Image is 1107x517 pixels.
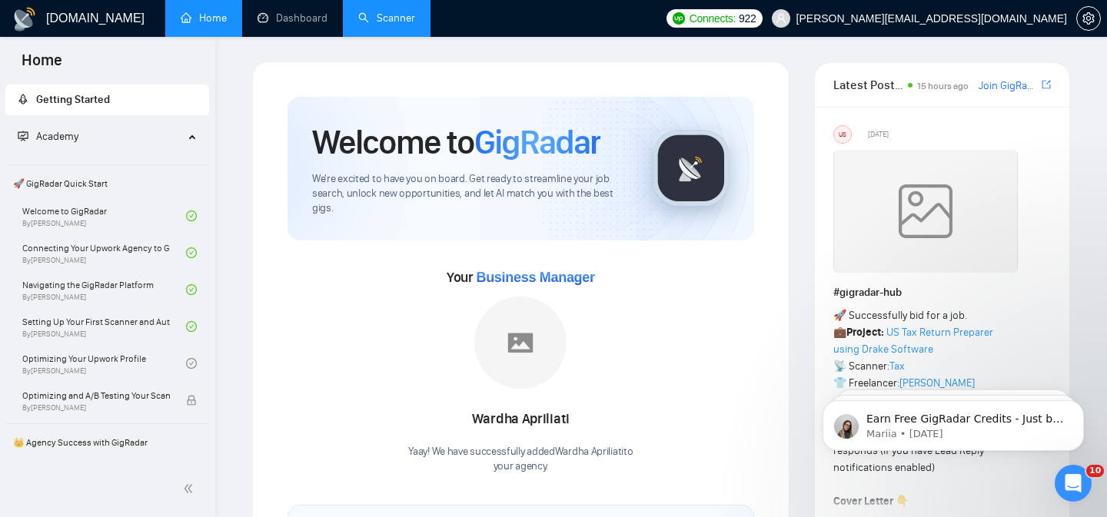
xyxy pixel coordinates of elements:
[833,150,1018,273] img: weqQh+iSagEgQAAAABJRU5ErkJggg==
[474,297,567,389] img: placeholder.png
[1077,12,1100,25] span: setting
[1055,465,1092,502] iframe: Intercom live chat
[36,130,78,143] span: Academy
[868,128,889,141] span: [DATE]
[408,445,633,474] div: Yaay! We have successfully added Wardha Apriliati to
[690,10,736,27] span: Connects:
[833,284,1051,301] h1: # gigradar-hub
[12,7,37,31] img: logo
[186,247,197,258] span: check-circle
[1042,78,1051,91] span: export
[22,273,186,307] a: Navigating the GigRadar PlatformBy[PERSON_NAME]
[979,78,1039,94] a: Join GigRadar Slack Community
[186,210,197,221] span: check-circle
[476,270,594,285] span: Business Manager
[776,13,786,24] span: user
[358,12,415,25] a: searchScanner
[799,368,1107,476] iframe: Intercom notifications message
[833,495,909,508] strong: Cover Letter 👇
[5,85,209,115] li: Getting Started
[833,75,903,94] span: Latest Posts from the GigRadar Community
[833,326,993,356] a: US Tax Return Preparer using Drake Software
[18,94,28,104] span: rocket
[846,326,884,339] strong: Project:
[22,199,186,233] a: Welcome to GigRadarBy[PERSON_NAME]
[1086,465,1104,477] span: 10
[22,310,186,343] a: Setting Up Your First Scanner and Auto-BidderBy[PERSON_NAME]
[312,172,628,216] span: We're excited to have you on board. Get ready to streamline your job search, unlock new opportuni...
[673,12,685,25] img: upwork-logo.png
[312,121,600,163] h1: Welcome to
[917,81,969,91] span: 15 hours ago
[22,346,186,380] a: Optimizing Your Upwork ProfileBy[PERSON_NAME]
[258,12,327,25] a: dashboardDashboard
[9,49,75,81] span: Home
[7,427,208,458] span: 👑 Agency Success with GigRadar
[186,358,197,369] span: check-circle
[186,395,197,406] span: lock
[183,481,198,496] span: double-left
[22,403,170,413] span: By [PERSON_NAME]
[186,284,197,295] span: check-circle
[653,130,730,207] img: gigradar-logo.png
[447,269,595,286] span: Your
[474,121,600,163] span: GigRadar
[36,93,110,106] span: Getting Started
[1076,6,1101,31] button: setting
[408,406,633,432] div: Wardha Apriliati
[22,236,186,270] a: Connecting Your Upwork Agency to GigRadarBy[PERSON_NAME]
[7,168,208,199] span: 🚀 GigRadar Quick Start
[834,126,851,143] div: US
[22,388,170,403] span: Optimizing and A/B Testing Your Scanner for Better Results
[1076,12,1101,25] a: setting
[1042,78,1051,92] a: export
[186,321,197,332] span: check-circle
[739,10,756,27] span: 922
[18,131,28,141] span: fund-projection-screen
[408,459,633,474] p: your agency .
[181,12,227,25] a: homeHome
[889,360,905,373] a: Tax
[18,130,78,143] span: Academy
